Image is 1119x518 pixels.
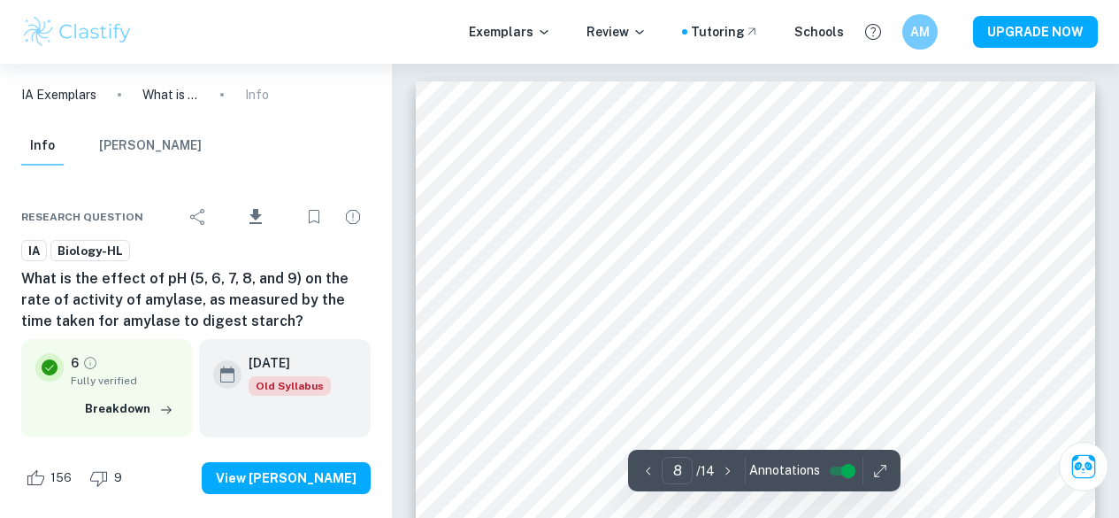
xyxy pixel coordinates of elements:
img: Clastify logo [21,14,134,50]
button: Help and Feedback [858,17,888,47]
button: Breakdown [80,396,178,422]
p: Review [586,22,647,42]
a: IA [21,240,47,262]
button: View [PERSON_NAME] [202,462,371,494]
a: Grade fully verified [82,355,98,371]
span: Annotations [749,461,820,480]
div: Download [219,194,293,240]
span: Old Syllabus [249,376,331,396]
p: Exemplars [469,22,551,42]
a: IA Exemplars [21,85,96,104]
div: Starting from the May 2025 session, the Biology IA requirements have changed. It's OK to refer to... [249,376,331,396]
div: Dislike [85,464,132,492]
div: Like [21,464,81,492]
span: Biology-HL [51,243,129,260]
button: Info [21,127,64,166]
p: What is the effect of pH (5, 6, 7, 8, and 9) on the rate of activity of amylase, as measured by t... [142,85,199,104]
p: Info [245,85,269,104]
div: Bookmark [296,199,332,235]
button: UPGRADE NOW [973,16,1098,48]
p: 6 [71,353,79,373]
span: 9 [104,469,132,487]
div: Report issue [335,199,371,235]
span: 156 [41,469,81,487]
a: Biology-HL [50,240,130,262]
h6: AM [910,22,931,42]
span: Fully verified [71,373,178,389]
button: AM [902,14,938,50]
p: / 14 [696,461,715,481]
div: Share [180,199,216,235]
span: Research question [21,209,143,225]
button: Ask Clai [1059,442,1108,491]
h6: [DATE] [249,353,317,373]
a: Tutoring [691,22,759,42]
h6: What is the effect of pH (5, 6, 7, 8, and 9) on the rate of activity of amylase, as measured by t... [21,268,371,332]
span: IA [22,243,46,260]
button: [PERSON_NAME] [99,127,202,166]
a: Schools [794,22,844,42]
